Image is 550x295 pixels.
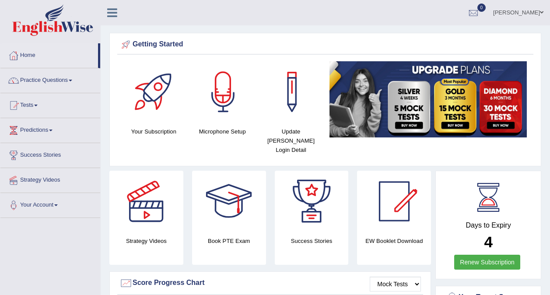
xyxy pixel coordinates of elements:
a: Your Account [0,193,100,215]
div: Getting Started [119,38,531,51]
a: Renew Subscription [454,255,520,270]
a: Home [0,43,98,65]
a: Tests [0,93,100,115]
h4: Book PTE Exam [192,236,266,246]
h4: Success Stories [275,236,349,246]
a: Success Stories [0,143,100,165]
div: Score Progress Chart [119,277,421,290]
a: Practice Questions [0,68,100,90]
h4: Microphone Setup [193,127,252,136]
h4: EW Booklet Download [357,236,431,246]
h4: Days to Expiry [445,221,531,229]
span: 0 [477,4,486,12]
h4: Update [PERSON_NAME] Login Detail [261,127,321,155]
h4: Strategy Videos [109,236,183,246]
h4: Your Subscription [124,127,184,136]
a: Predictions [0,118,100,140]
b: 4 [484,233,492,250]
a: Strategy Videos [0,168,100,190]
img: small5.jpg [329,61,527,137]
